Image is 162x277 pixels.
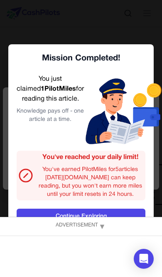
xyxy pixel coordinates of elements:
[98,219,106,234] span: ▼
[56,221,98,229] span: Advertisement
[17,107,84,124] div: Knowledge pays off - one article at a time.
[17,53,145,64] div: Mission Completed!
[41,86,76,92] span: 1 PilotMiles
[37,152,144,199] div: You've earned PilotMiles for 5 articles [DATE][DOMAIN_NAME] can keep reading, but you won't earn ...
[134,249,154,269] div: Open Intercom Messenger
[37,152,144,162] div: You've reached your daily limit!
[17,74,84,147] div: You just claimed for reading this article.
[17,209,145,224] a: Continue Exploring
